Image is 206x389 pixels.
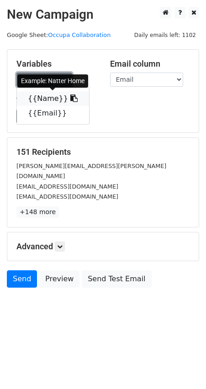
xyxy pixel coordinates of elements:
div: Example: Natter Home [17,74,88,88]
a: Copy/paste... [16,73,72,87]
small: [EMAIL_ADDRESS][DOMAIN_NAME] [16,183,118,190]
a: Send [7,270,37,288]
h5: Variables [16,59,96,69]
a: Preview [39,270,79,288]
small: Google Sheet: [7,32,111,38]
a: Occupa Collaboration [48,32,111,38]
h5: 151 Recipients [16,147,190,157]
h5: Email column [110,59,190,69]
a: Send Test Email [82,270,151,288]
span: Daily emails left: 1102 [131,30,199,40]
a: {{Name}} [17,91,89,106]
small: [EMAIL_ADDRESS][DOMAIN_NAME] [16,193,118,200]
h2: New Campaign [7,7,199,22]
div: 聊天小组件 [160,345,206,389]
small: [PERSON_NAME][EMAIL_ADDRESS][PERSON_NAME][DOMAIN_NAME] [16,163,166,180]
a: {{Email}} [17,106,89,121]
a: Daily emails left: 1102 [131,32,199,38]
h5: Advanced [16,242,190,252]
a: +148 more [16,206,59,218]
iframe: Chat Widget [160,345,206,389]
